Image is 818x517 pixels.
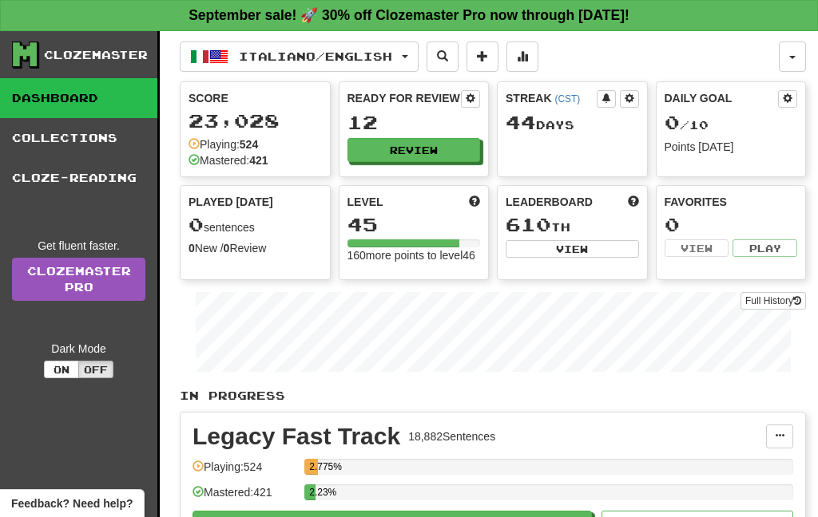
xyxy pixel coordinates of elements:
[309,484,315,500] div: 2.23%
[408,428,495,444] div: 18,882 Sentences
[309,459,318,475] div: 2.775%
[506,41,538,72] button: More stats
[347,138,481,162] button: Review
[506,112,639,133] div: Day s
[193,459,296,485] div: Playing: 524
[189,152,268,168] div: Mastered:
[427,41,459,72] button: Search sentences
[506,213,551,235] span: 610
[193,484,296,511] div: Mastered: 421
[189,194,273,210] span: Played [DATE]
[506,90,597,106] div: Streak
[665,90,779,108] div: Daily Goal
[554,93,580,105] a: (CST)
[665,239,729,257] button: View
[78,361,113,378] button: Off
[11,495,133,511] span: Open feedback widget
[189,215,322,235] div: sentences
[189,136,258,152] div: Playing:
[189,90,322,106] div: Score
[347,247,481,263] div: 160 more points to level 46
[12,341,145,357] div: Dark Mode
[239,49,392,63] span: Italiano / English
[665,118,709,132] span: / 10
[249,154,268,167] strong: 421
[189,7,629,23] strong: September sale! 🚀 30% off Clozemaster Pro now through [DATE]!
[189,240,322,256] div: New / Review
[506,215,639,235] div: th
[12,238,145,254] div: Get fluent faster.
[347,215,481,235] div: 45
[665,215,798,235] div: 0
[189,242,195,255] strong: 0
[347,194,383,210] span: Level
[469,194,480,210] span: Score more points to level up
[628,194,639,210] span: This week in points, UTC
[506,240,639,258] button: View
[189,213,204,235] span: 0
[467,41,498,72] button: Add sentence to collection
[180,41,419,72] button: Italiano/English
[193,424,400,448] div: Legacy Fast Track
[180,388,806,404] p: In Progress
[506,111,536,133] span: 44
[44,47,148,63] div: Clozemaster
[12,258,145,301] a: ClozemasterPro
[733,239,797,257] button: Play
[665,111,680,133] span: 0
[44,361,79,378] button: On
[665,194,798,210] div: Favorites
[506,194,593,210] span: Leaderboard
[240,138,258,151] strong: 524
[741,292,806,310] button: Full History
[189,111,322,131] div: 23,028
[665,139,798,155] div: Points [DATE]
[347,112,481,132] div: 12
[224,242,230,255] strong: 0
[347,90,462,106] div: Ready for Review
